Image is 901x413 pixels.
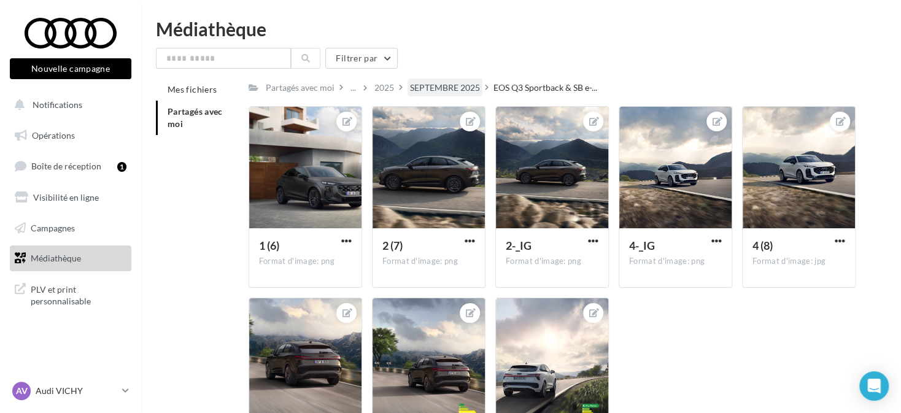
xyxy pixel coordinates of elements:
div: Médiathèque [156,20,886,38]
div: Partagés avec moi [266,82,334,94]
span: PLV et print personnalisable [31,281,126,307]
button: Filtrer par [325,48,398,69]
div: 1 [117,162,126,172]
a: AV Audi VICHY [10,379,131,403]
div: SEPTEMBRE 2025 [410,82,480,94]
div: ... [348,79,358,96]
span: Mes fichiers [168,84,217,95]
button: Nouvelle campagne [10,58,131,79]
div: Format d'image: png [506,256,598,267]
div: Format d'image: png [629,256,722,267]
span: Partagés avec moi [168,106,223,129]
span: 2 (7) [382,239,403,252]
a: Boîte de réception1 [7,153,134,179]
button: Notifications [7,92,129,118]
span: Notifications [33,99,82,110]
span: Visibilité en ligne [33,192,99,203]
span: 4 (8) [752,239,773,252]
a: Campagnes [7,215,134,241]
span: EOS Q3 Sportback & SB e-... [493,82,597,94]
span: 2-_IG [506,239,532,252]
span: 4-_IG [629,239,655,252]
div: Format d'image: png [259,256,352,267]
a: Opérations [7,123,134,149]
span: Campagnes [31,222,75,233]
span: AV [16,385,28,397]
div: Format d'image: jpg [752,256,845,267]
a: Visibilité en ligne [7,185,134,210]
span: Opérations [32,130,75,141]
span: Boîte de réception [31,161,101,171]
a: Médiathèque [7,245,134,271]
span: Médiathèque [31,253,81,263]
span: 1 (6) [259,239,279,252]
div: 2025 [374,82,394,94]
a: PLV et print personnalisable [7,276,134,312]
p: Audi VICHY [36,385,117,397]
div: Format d'image: png [382,256,475,267]
div: Open Intercom Messenger [859,371,889,401]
